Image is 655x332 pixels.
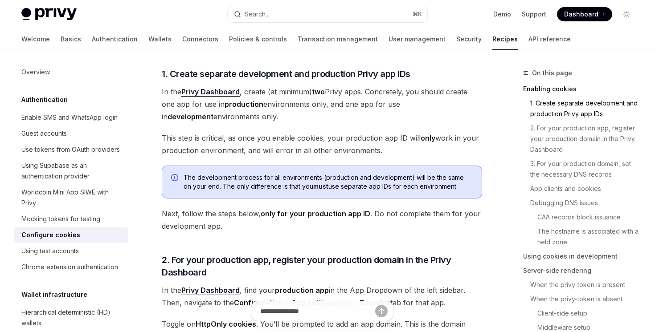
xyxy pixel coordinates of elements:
span: In the , find your in the App Dropdown of the left sidebar. Then, navigate to the page > tab for ... [162,284,482,309]
div: Worldcoin Mini App SIWE with Privy [21,187,123,208]
div: Use tokens from OAuth providers [21,144,120,155]
div: Using Supabase as an authentication provider [21,160,123,182]
a: Client-side setup [523,306,641,320]
a: User management [389,28,446,50]
a: Server-side rendering [523,263,641,278]
a: Transaction management [298,28,378,50]
strong: production app [275,286,329,295]
a: Using cookies in development [523,249,641,263]
a: Use tokens from OAuth providers [14,142,128,158]
span: Next, follow the steps below, . Do not complete them for your development app. [162,207,482,232]
div: Using test accounts [21,246,79,256]
button: Toggle dark mode [619,7,634,21]
a: Debugging DNS issues [523,196,641,210]
a: Support [522,10,546,19]
span: In the , create (at minimum) Privy apps. Concretely, you should create one app for use in environ... [162,85,482,123]
a: 2. For your production app, register your production domain in the Privy Dashboard [523,121,641,157]
a: Security [456,28,482,50]
a: Policies & controls [229,28,287,50]
div: Hierarchical deterministic (HD) wallets [21,307,123,328]
img: light logo [21,8,77,20]
a: Recipes [492,28,518,50]
span: This step is critical, as once you enable cookies, your production app ID will work in your produ... [162,132,482,157]
strong: only for your production app ID [261,209,370,218]
span: 2. For your production app, register your production domain in the Privy Dashboard [162,254,482,279]
a: Dashboard [557,7,612,21]
a: 1. Create separate development and production Privy app IDs [523,96,641,121]
span: Dashboard [564,10,598,19]
h5: Wallet infrastructure [21,289,87,300]
strong: production [225,100,263,109]
a: Wallets [148,28,172,50]
div: Configure cookies [21,230,80,240]
a: Using Supabase as an authentication provider [14,158,128,184]
strong: must [313,182,328,190]
a: Enable SMS and WhatsApp login [14,109,128,126]
strong: Domains [360,298,390,307]
a: The hostname is associated with a held zone [523,224,641,249]
strong: only [421,134,435,142]
a: Privy Dashboard [181,87,240,97]
a: When the privy-token is present [523,278,641,292]
div: Chrome extension authentication [21,262,118,272]
strong: development [168,112,213,121]
button: Search...⌘K [228,6,427,22]
a: Overview [14,64,128,80]
a: Hierarchical deterministic (HD) wallets [14,304,128,331]
div: Mocking tokens for testing [21,214,100,224]
h5: Authentication [21,94,68,105]
a: API reference [528,28,571,50]
div: Guest accounts [21,128,67,139]
strong: Configuration > App settings [234,298,336,307]
a: Guest accounts [14,126,128,142]
a: Worldcoin Mini App SIWE with Privy [14,184,128,211]
span: ⌘ K [413,11,422,18]
span: On this page [532,68,572,78]
a: Connectors [182,28,218,50]
div: Overview [21,67,50,77]
a: Configure cookies [14,227,128,243]
span: 1. Create separate development and production Privy app IDs [162,68,410,80]
a: 3. For your production domain, set the necessary DNS records [523,157,641,182]
a: Basics [61,28,81,50]
svg: Info [171,174,180,183]
a: Chrome extension authentication [14,259,128,275]
a: Using test accounts [14,243,128,259]
a: When the privy-token is absent [523,292,641,306]
a: Privy Dashboard [181,286,240,295]
input: Ask a question... [260,301,375,321]
button: Send message [375,305,388,317]
a: Authentication [92,28,138,50]
a: Welcome [21,28,50,50]
span: The development process for all environments (production and development) will be the same on you... [184,173,473,191]
a: Mocking tokens for testing [14,211,128,227]
a: Demo [493,10,511,19]
a: Enabling cookies [523,82,641,96]
strong: two [312,87,325,96]
div: Enable SMS and WhatsApp login [21,112,118,123]
strong: Privy Dashboard [181,87,240,96]
a: App clients and cookies [523,182,641,196]
a: CAA records block issuance [523,210,641,224]
div: Search... [245,9,270,20]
